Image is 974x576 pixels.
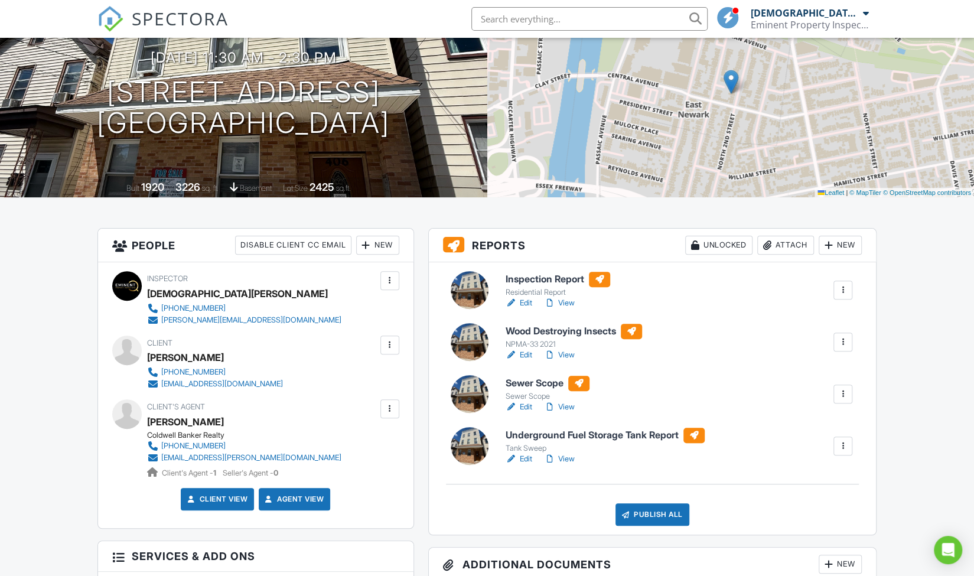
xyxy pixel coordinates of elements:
[506,324,642,350] a: Wood Destroying Insects NPMA-33 2021
[126,184,139,193] span: Built
[544,401,575,413] a: View
[147,378,283,390] a: [EMAIL_ADDRESS][DOMAIN_NAME]
[506,392,589,401] div: Sewer Scope
[506,376,589,402] a: Sewer Scope Sewer Scope
[751,19,869,31] div: Eminent Property Inspections LLC
[161,315,341,325] div: [PERSON_NAME][EMAIL_ADDRESS][DOMAIN_NAME]
[162,468,218,477] span: Client's Agent -
[883,189,971,196] a: © OpenStreetMap contributors
[751,7,860,19] div: [DEMOGRAPHIC_DATA][PERSON_NAME]
[202,184,219,193] span: sq. ft.
[161,441,226,451] div: [PHONE_NUMBER]
[429,229,877,262] h3: Reports
[147,285,328,302] div: [DEMOGRAPHIC_DATA][PERSON_NAME]
[147,413,224,431] a: [PERSON_NAME]
[819,555,862,574] div: New
[506,349,532,361] a: Edit
[151,50,337,66] h3: [DATE] 11:30 am - 2:30 pm
[147,440,341,452] a: [PHONE_NUMBER]
[506,324,642,339] h6: Wood Destroying Insects
[161,453,341,463] div: [EMAIL_ADDRESS][PERSON_NAME][DOMAIN_NAME]
[97,6,123,32] img: The Best Home Inspection Software - Spectora
[819,236,862,255] div: New
[506,401,532,413] a: Edit
[356,236,399,255] div: New
[161,367,226,377] div: [PHONE_NUMBER]
[141,181,164,193] div: 1920
[849,189,881,196] a: © MapTiler
[506,428,705,454] a: Underground Fuel Storage Tank Report Tank Sweep
[213,468,216,477] strong: 1
[506,272,610,287] h6: Inspection Report
[263,493,324,505] a: Agent View
[147,366,283,378] a: [PHONE_NUMBER]
[147,402,205,411] span: Client's Agent
[147,452,341,464] a: [EMAIL_ADDRESS][PERSON_NAME][DOMAIN_NAME]
[240,184,272,193] span: basement
[147,302,341,314] a: [PHONE_NUMBER]
[147,339,172,347] span: Client
[817,189,844,196] a: Leaflet
[147,431,351,440] div: Coldwell Banker Realty
[757,236,814,255] div: Attach
[161,379,283,389] div: [EMAIL_ADDRESS][DOMAIN_NAME]
[506,297,532,309] a: Edit
[97,77,390,139] h1: [STREET_ADDRESS] [GEOGRAPHIC_DATA]
[506,453,532,465] a: Edit
[336,184,351,193] span: sq.ft.
[273,468,278,477] strong: 0
[506,340,642,349] div: NPMA-33 2021
[544,453,575,465] a: View
[685,236,753,255] div: Unlocked
[283,184,308,193] span: Lot Size
[846,189,848,196] span: |
[544,297,575,309] a: View
[506,444,705,453] div: Tank Sweep
[310,181,334,193] div: 2425
[147,274,188,283] span: Inspector
[185,493,247,505] a: Client View
[147,314,341,326] a: [PERSON_NAME][EMAIL_ADDRESS][DOMAIN_NAME]
[471,7,708,31] input: Search everything...
[724,70,738,94] img: Marker
[223,468,278,477] span: Seller's Agent -
[235,236,351,255] div: Disable Client CC Email
[175,181,200,193] div: 3226
[506,376,589,391] h6: Sewer Scope
[506,272,610,298] a: Inspection Report Residential Report
[544,349,575,361] a: View
[98,541,413,572] h3: Services & Add ons
[506,428,705,443] h6: Underground Fuel Storage Tank Report
[98,229,413,262] h3: People
[934,536,962,564] div: Open Intercom Messenger
[132,6,229,31] span: SPECTORA
[161,304,226,313] div: [PHONE_NUMBER]
[97,16,229,41] a: SPECTORA
[506,288,610,297] div: Residential Report
[615,503,689,526] div: Publish All
[147,349,224,366] div: [PERSON_NAME]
